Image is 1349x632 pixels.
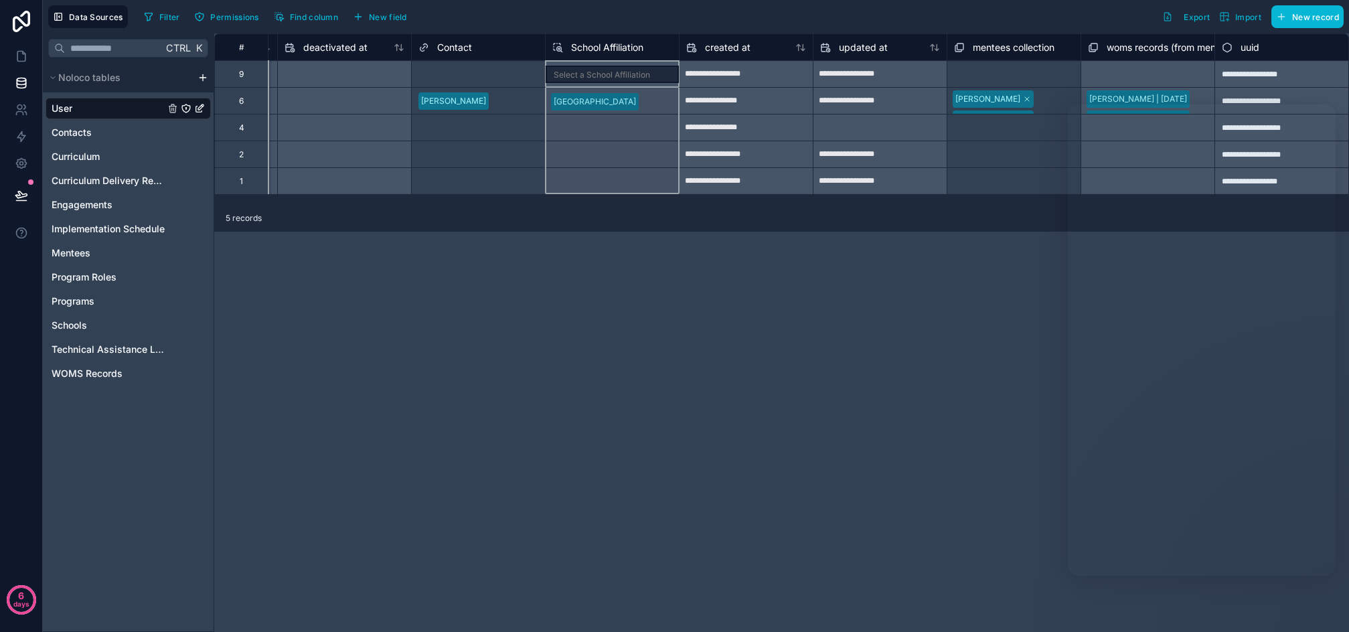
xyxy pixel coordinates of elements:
span: School Affiliation [571,41,643,54]
button: Data Sources [48,5,128,28]
span: Contact [437,41,472,54]
button: New record [1271,5,1344,28]
div: [PERSON_NAME] [421,95,486,107]
div: 9 [239,69,244,80]
button: New field [348,7,412,27]
div: 1 [240,176,243,187]
span: created at [705,41,750,54]
span: uuid [1241,41,1259,54]
button: Filter [139,7,185,27]
div: [PERSON_NAME] [955,93,1020,105]
div: 4 [239,123,244,133]
span: updated at [839,41,888,54]
span: Ctrl [165,39,192,56]
button: Export [1158,5,1214,28]
div: 2 [239,149,244,160]
p: 6 [18,589,24,603]
div: # [225,42,258,52]
span: New field [369,12,407,22]
span: mentees collection [973,41,1054,54]
button: Find column [269,7,343,27]
span: Find column [290,12,338,22]
a: New record [1266,5,1344,28]
p: days [13,595,29,613]
span: deactivated at [303,41,368,54]
div: [PERSON_NAME] [955,113,1020,125]
span: Data Sources [69,12,123,22]
iframe: Intercom live chat [1068,104,1336,576]
span: Permissions [210,12,258,22]
iframe: Intercom live chat [1303,586,1336,619]
span: Import [1235,12,1261,22]
span: woms records (from mentor association) collection [1107,41,1327,54]
span: New record [1292,12,1339,22]
a: Permissions [189,7,268,27]
span: 5 records [226,213,262,224]
span: K [194,44,204,53]
button: Import [1214,5,1266,28]
div: 6 [239,96,244,106]
button: Permissions [189,7,263,27]
span: Filter [159,12,180,22]
span: Export [1184,12,1210,22]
